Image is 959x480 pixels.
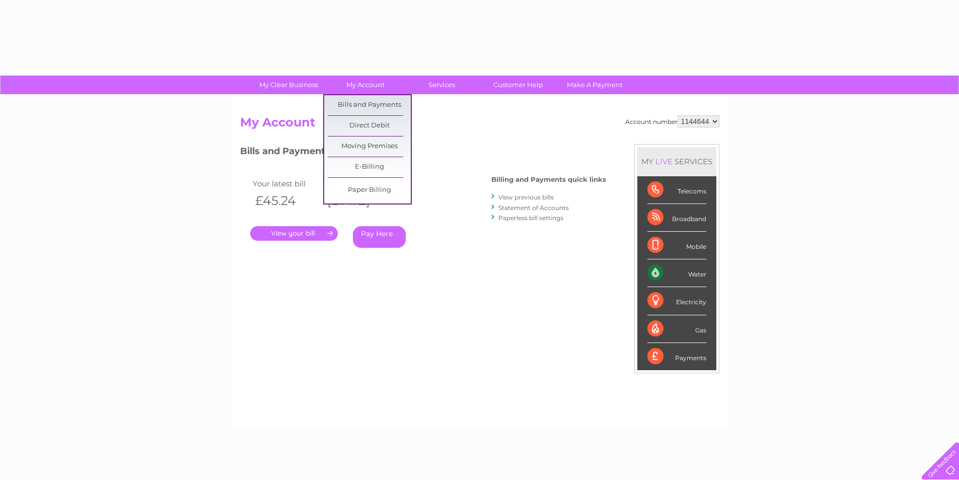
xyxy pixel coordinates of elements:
a: Pay Here [353,226,406,248]
div: Electricity [647,287,706,315]
div: Water [647,259,706,287]
a: . [250,226,338,241]
div: Payments [647,343,706,370]
a: Paper Billing [328,180,411,200]
a: My Clear Business [247,76,330,94]
a: Customer Help [477,76,560,94]
div: Broadband [647,204,706,232]
a: E-Billing [328,157,411,177]
h4: Billing and Payments quick links [491,176,606,183]
td: Invoice date [322,177,395,190]
th: [DATE] [322,190,395,211]
div: Mobile [647,232,706,259]
a: My Account [324,76,407,94]
h3: Bills and Payments [240,144,606,162]
div: Telecoms [647,176,706,204]
td: Your latest bill [250,177,323,190]
a: View previous bills [498,193,554,201]
h2: My Account [240,115,719,134]
a: Statement of Accounts [498,204,569,212]
a: Moving Premises [328,136,411,157]
div: Gas [647,315,706,343]
a: Bills and Payments [328,95,411,115]
div: LIVE [653,157,675,166]
a: Direct Debit [328,116,411,136]
div: MY SERVICES [637,147,716,176]
a: Paperless bill settings [498,214,563,222]
div: Account number [625,115,719,127]
a: Services [400,76,483,94]
th: £45.24 [250,190,323,211]
a: Make A Payment [553,76,636,94]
